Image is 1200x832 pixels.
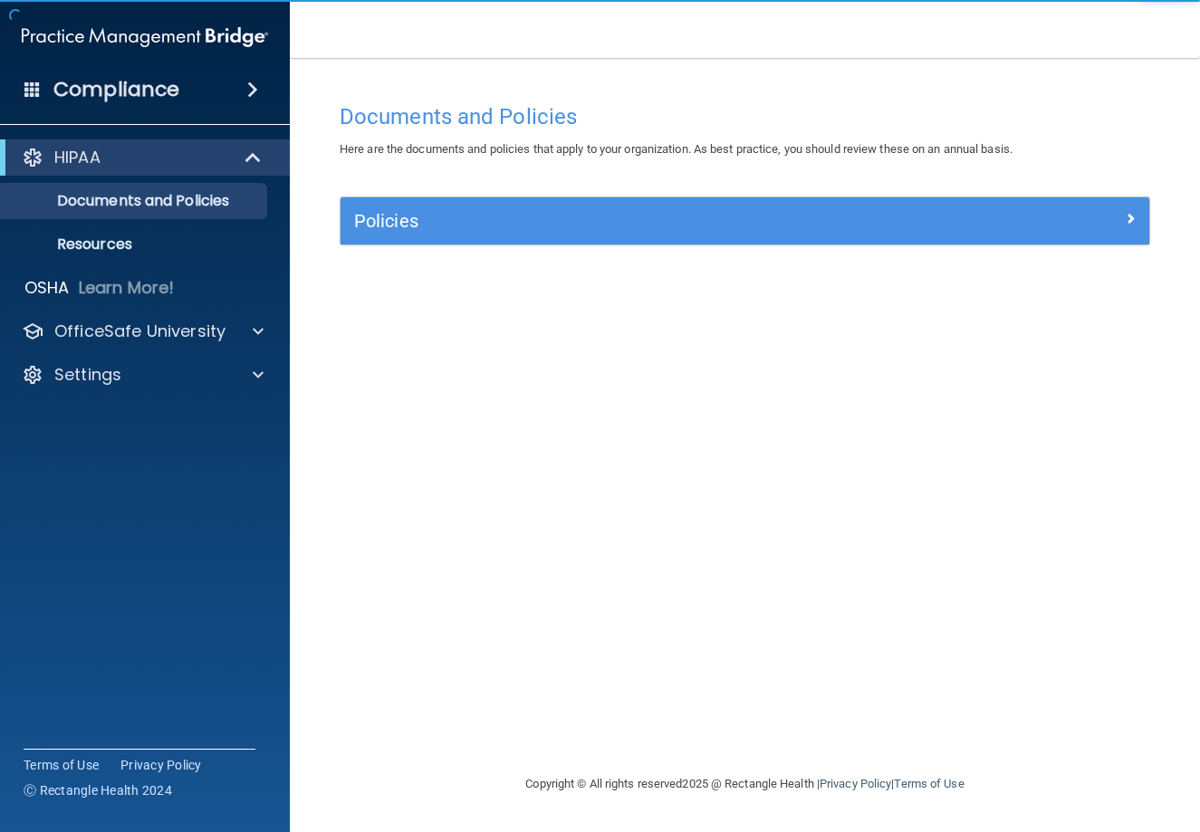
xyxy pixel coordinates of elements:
a: Settings [22,364,264,386]
h5: Policies [354,211,934,231]
p: HIPAA [54,147,101,168]
a: Terms of Use [894,777,964,790]
p: OfficeSafe University [54,320,226,342]
p: Learn More! [79,277,175,299]
p: Settings [54,364,121,386]
h4: Documents and Policies [340,105,1150,129]
p: Resources [12,235,259,253]
p: Documents and Policies [12,192,259,210]
a: Terms of Use [24,756,99,774]
p: OSHA [24,277,70,299]
a: Privacy Policy [120,756,202,774]
span: Ⓒ Rectangle Health 2024 [24,781,172,799]
img: PMB logo [22,19,268,55]
a: HIPAA [22,147,263,168]
span: Here are the documents and policies that apply to your organization. As best practice, you should... [340,142,1013,156]
a: Privacy Policy [820,777,891,790]
div: Copyright © All rights reserved 2025 @ Rectangle Health | | [415,755,1076,813]
a: Policies [354,206,1136,235]
h4: Compliance [53,77,179,102]
a: OfficeSafe University [22,320,264,342]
